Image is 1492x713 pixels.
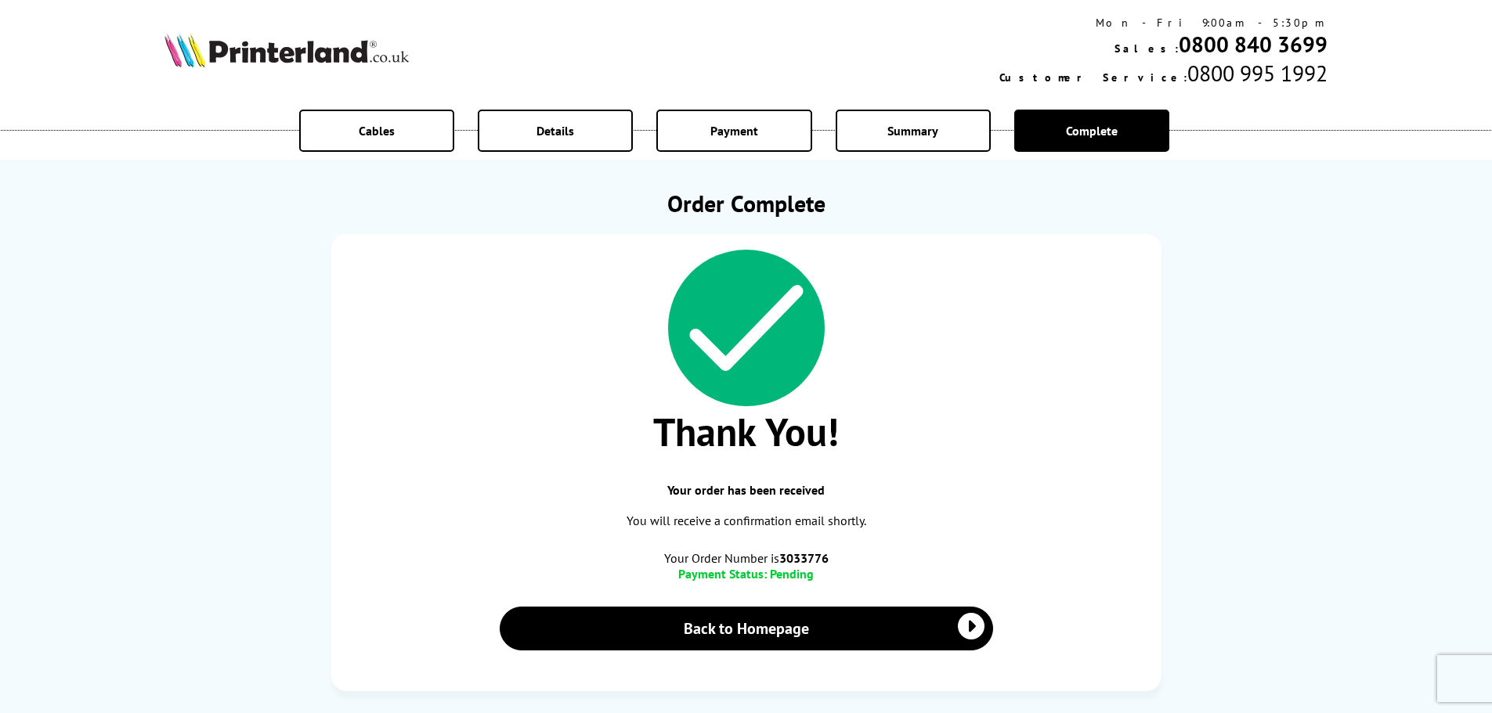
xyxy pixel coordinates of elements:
[887,123,938,139] span: Summary
[347,510,1146,531] p: You will receive a confirmation email shortly.
[1066,123,1118,139] span: Complete
[536,123,574,139] span: Details
[1179,30,1328,59] a: 0800 840 3699
[347,482,1146,498] span: Your order has been received
[678,566,767,582] span: Payment Status:
[347,406,1146,457] span: Thank You!
[359,123,395,139] span: Cables
[331,188,1161,218] h1: Order Complete
[347,550,1146,566] span: Your Order Number is
[999,16,1328,30] div: Mon - Fri 9:00am - 5:30pm
[1187,59,1328,88] span: 0800 995 1992
[710,123,758,139] span: Payment
[500,607,993,650] a: Back to Homepage
[1114,41,1179,56] span: Sales:
[770,566,814,582] span: Pending
[779,550,829,566] b: 3033776
[164,33,409,67] img: Printerland Logo
[999,70,1187,85] span: Customer Service:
